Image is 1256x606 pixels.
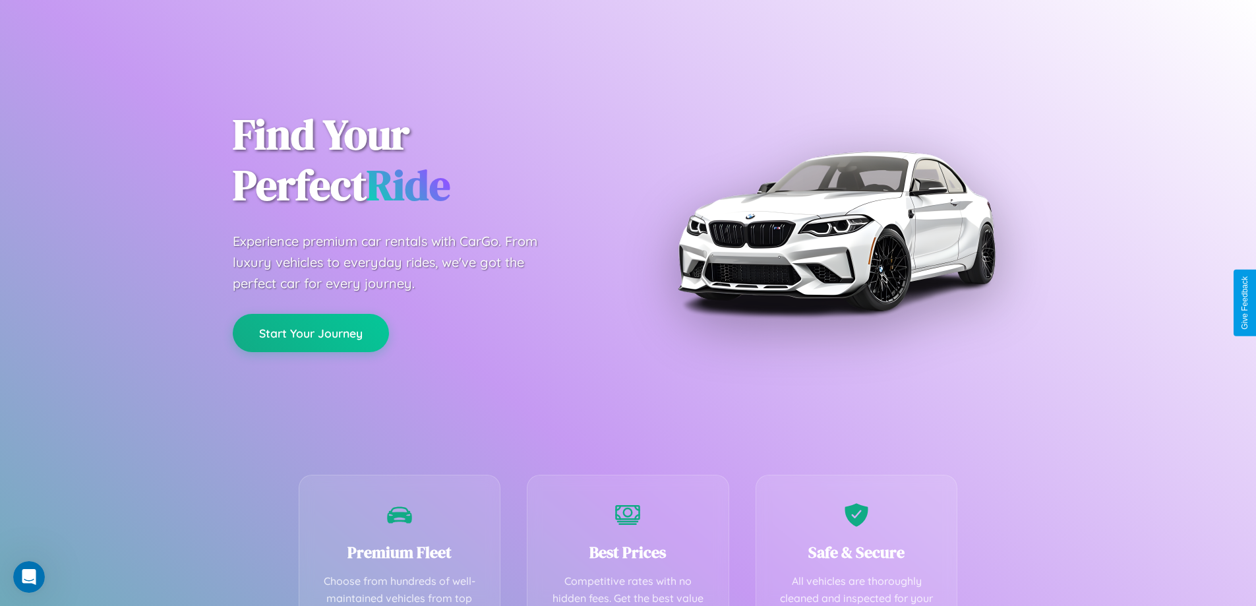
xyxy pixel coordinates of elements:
h3: Best Prices [547,541,709,563]
h1: Find Your Perfect [233,109,609,211]
div: Give Feedback [1240,276,1249,330]
h3: Safe & Secure [776,541,938,563]
button: Start Your Journey [233,314,389,352]
h3: Premium Fleet [319,541,481,563]
iframe: Intercom live chat [13,561,45,593]
img: Premium BMW car rental vehicle [671,66,1001,396]
p: Experience premium car rentals with CarGo. From luxury vehicles to everyday rides, we've got the ... [233,231,562,294]
span: Ride [367,156,450,214]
